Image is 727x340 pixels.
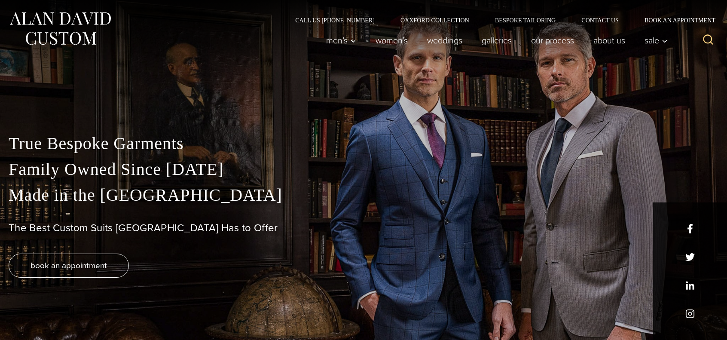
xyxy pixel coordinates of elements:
[366,32,418,49] a: Women’s
[698,30,718,51] button: View Search Form
[418,32,472,49] a: weddings
[9,222,718,234] h1: The Best Custom Suits [GEOGRAPHIC_DATA] Has to Offer
[326,36,356,45] span: Men’s
[9,9,112,48] img: Alan David Custom
[317,32,672,49] nav: Primary Navigation
[282,17,388,23] a: Call Us [PHONE_NUMBER]
[9,254,129,278] a: book an appointment
[568,17,632,23] a: Contact Us
[584,32,635,49] a: About Us
[522,32,584,49] a: Our Process
[9,131,718,208] p: True Bespoke Garments Family Owned Since [DATE] Made in the [GEOGRAPHIC_DATA]
[645,36,668,45] span: Sale
[482,17,568,23] a: Bespoke Tailoring
[282,17,718,23] nav: Secondary Navigation
[472,32,522,49] a: Galleries
[31,259,107,272] span: book an appointment
[632,17,718,23] a: Book an Appointment
[388,17,482,23] a: Oxxford Collection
